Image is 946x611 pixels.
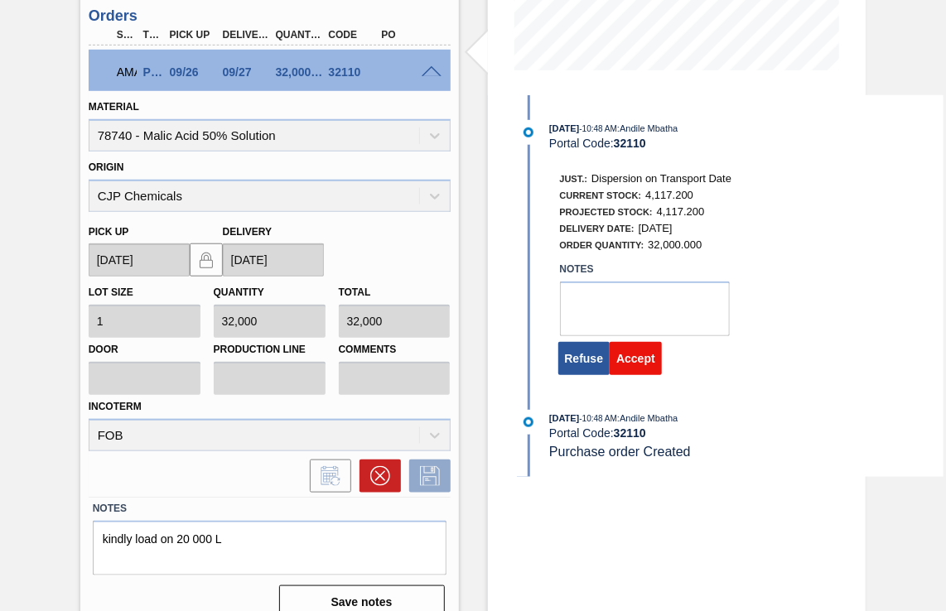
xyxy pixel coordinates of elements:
button: Accept [610,342,662,375]
label: Production Line [214,338,326,362]
span: - 10:48 AM [580,414,618,423]
div: Pick up [166,29,222,41]
div: Inform order change [302,459,351,493]
label: Notes [560,257,730,281]
h3: Orders [89,7,451,25]
div: Save Order [401,459,451,493]
img: locked [196,250,216,270]
span: 4,117.200 [657,205,705,218]
label: Incoterm [89,401,142,412]
span: 4,117.200 [645,189,693,201]
button: Refuse [558,342,611,375]
label: Door [89,338,200,362]
label: Material [89,101,139,113]
div: Purchase order [139,65,163,79]
span: Current Stock: [560,190,642,200]
label: Pick up [89,226,129,238]
label: Total [339,286,371,298]
div: Portal Code: [549,426,943,440]
span: - 10:48 AM [580,124,618,133]
span: Just.: [560,174,588,184]
div: Code [325,29,381,41]
input: mm/dd/yyyy [223,243,324,277]
p: AMA [117,65,133,79]
span: [DATE] [639,222,673,234]
span: Dispersion on Transport Date [591,172,731,185]
span: : Andile Mbatha [617,413,678,423]
span: : Andile Mbatha [617,123,678,133]
div: 32,000.000 [272,65,328,79]
div: Awaiting Manager Approval [113,54,137,90]
span: Projected Stock: [560,207,653,217]
span: Delivery Date: [560,224,635,233]
div: Delivery [219,29,275,41]
label: Notes [93,497,446,521]
label: Lot size [89,286,133,298]
input: mm/dd/yyyy [89,243,190,277]
div: Type [139,29,163,41]
div: Cancel Order [351,459,401,493]
div: 32110 [325,65,381,79]
div: Step [113,29,137,41]
strong: 32110 [614,426,646,440]
strong: 32110 [614,137,646,150]
div: 09/26/2025 [166,65,222,79]
label: Origin [89,161,124,173]
img: atual [524,127,533,137]
span: Purchase order Created [549,445,691,459]
span: Order Quantity: [560,240,644,250]
img: atual [524,417,533,427]
label: Comments [339,338,451,362]
span: [DATE] [549,123,579,133]
div: PO [377,29,433,41]
textarea: kindly load on 20 000 L [93,521,446,575]
div: 09/27/2025 [219,65,275,79]
span: 32,000.000 [648,238,702,251]
label: Quantity [214,286,264,298]
span: [DATE] [549,413,579,423]
div: Portal Code: [549,137,943,150]
label: Delivery [223,226,273,238]
div: Quantity [272,29,328,41]
button: locked [190,243,223,277]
